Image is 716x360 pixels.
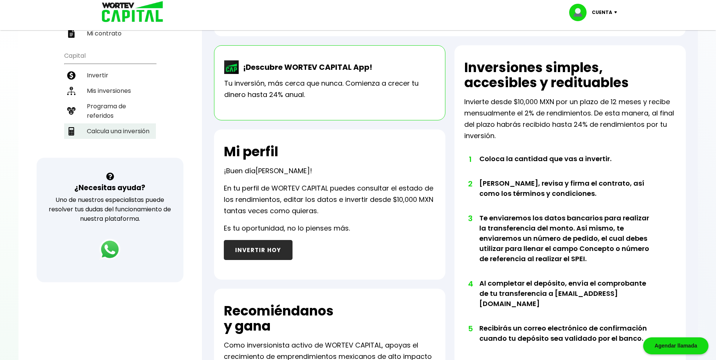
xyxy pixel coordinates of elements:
h3: ¿Necesitas ayuda? [74,182,145,193]
a: Mis inversiones [64,83,156,98]
span: 1 [468,154,472,165]
div: Agendar llamada [643,337,708,354]
p: En tu perfil de WORTEV CAPITAL puedes consultar el estado de los rendimientos, editar los datos e... [224,183,436,217]
p: ¡Descubre WORTEV CAPITAL App! [239,62,372,73]
h2: Recomiéndanos y gana [224,303,334,334]
li: Al completar el depósito, envía el comprobante de tu transferencia a [EMAIL_ADDRESS][DOMAIN_NAME] [479,278,655,323]
img: invertir-icon.b3b967d7.svg [67,71,75,80]
p: Uno de nuestros especialistas puede resolver tus dudas del funcionamiento de nuestra plataforma. [46,195,174,223]
img: wortev-capital-app-icon [224,60,239,74]
img: contrato-icon.f2db500c.svg [67,29,75,38]
a: Calcula una inversión [64,123,156,139]
span: 5 [468,323,472,334]
img: inversiones-icon.6695dc30.svg [67,87,75,95]
ul: Capital [64,47,156,158]
span: 4 [468,278,472,289]
p: Tu inversión, más cerca que nunca. Comienza a crecer tu dinero hasta 24% anual. [224,78,435,100]
img: recomiendanos-icon.9b8e9327.svg [67,107,75,115]
li: Recibirás un correo electrónico de confirmación cuando tu depósito sea validado por el banco. [479,323,655,358]
p: Es tu oportunidad, no lo pienses más. [224,223,350,234]
button: INVERTIR HOY [224,240,293,260]
h2: Inversiones simples, accesibles y redituables [464,60,676,90]
img: calculadora-icon.17d418c4.svg [67,127,75,135]
a: Invertir [64,68,156,83]
a: Programa de referidos [64,98,156,123]
img: profile-image [569,4,592,21]
span: 3 [468,213,472,224]
li: Te enviaremos los datos bancarios para realizar la transferencia del monto. Así mismo, te enviare... [479,213,655,278]
li: Coloca la cantidad que vas a invertir. [479,154,655,178]
img: icon-down [612,11,622,14]
span: 2 [468,178,472,189]
li: [PERSON_NAME], revisa y firma el contrato, así como los términos y condiciones. [479,178,655,213]
p: Invierte desde $10,000 MXN por un plazo de 12 meses y recibe mensualmente el 2% de rendimientos. ... [464,96,676,142]
span: [PERSON_NAME] [256,166,310,175]
a: Mi contrato [64,26,156,41]
p: Cuenta [592,7,612,18]
img: logos_whatsapp-icon.242b2217.svg [99,239,120,260]
h2: Mi perfil [224,144,278,159]
p: ¡Buen día ! [224,165,312,177]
